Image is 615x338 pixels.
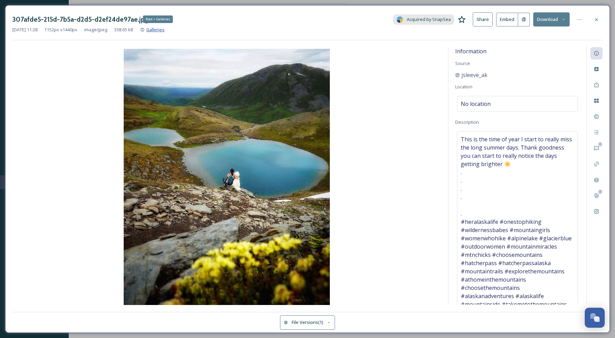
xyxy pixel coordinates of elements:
[598,142,603,147] div: 0
[585,308,605,328] button: Open Chat
[114,26,133,33] span: 338.65 kB
[455,47,487,55] span: Information
[598,189,603,194] div: 0
[455,84,472,90] span: Location
[396,16,403,23] img: snapsea-logo.png
[455,60,470,66] span: Source
[12,26,37,33] span: [DATE] 11:28
[143,15,173,23] div: Root > Galleries
[44,26,77,33] span: 1152 px x 1440 px
[455,71,488,79] a: jsleeve_ak
[407,16,451,23] span: Acquired by SnapSea
[12,49,441,306] img: 307afde5-215d-7b5a-d2d5-d2ef24de97ae.jpg
[146,26,165,33] span: Galleries
[496,13,518,26] button: Embed
[461,100,491,108] span: No location
[84,26,107,33] span: image/jpeg
[461,71,488,79] span: jsleeve_ak
[12,14,148,24] h3: 307afde5-215d-7b5a-d2d5-d2ef24de97ae.jpg
[455,119,479,125] span: Description
[533,12,570,26] button: Download
[280,315,335,329] button: File Versions(1)
[473,12,493,26] button: Share
[461,135,574,308] span: This is the time of year I start to really miss the long summer days. Thank goodness you can star...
